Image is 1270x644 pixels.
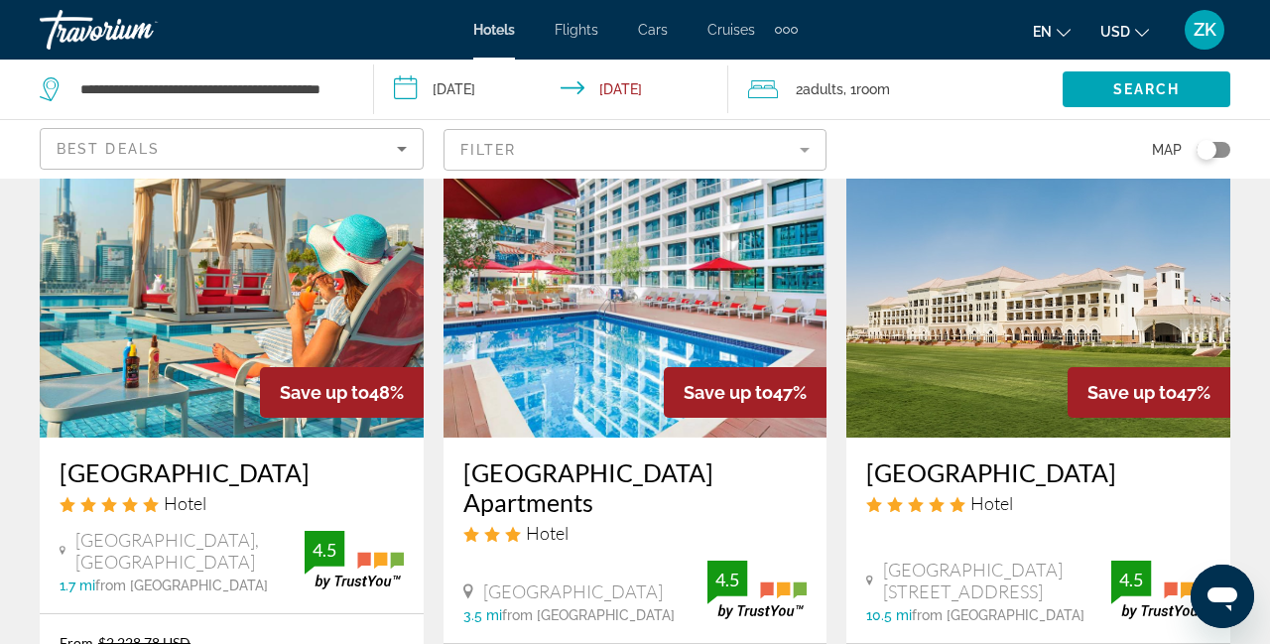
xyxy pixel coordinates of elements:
div: 48% [260,367,424,418]
span: [GEOGRAPHIC_DATA], [GEOGRAPHIC_DATA] [75,529,304,573]
img: Hotel image [846,120,1230,438]
button: Toggle map [1182,141,1230,159]
button: Check-in date: Nov 9, 2025 Check-out date: Nov 15, 2025 [374,60,728,119]
div: 47% [1068,367,1230,418]
a: [GEOGRAPHIC_DATA] Apartments [463,457,808,517]
span: Hotel [526,522,569,544]
iframe: Кнопка запуска окна обмена сообщениями [1191,565,1254,628]
a: Flights [555,22,598,38]
span: Room [856,81,890,97]
span: from [GEOGRAPHIC_DATA] [95,578,268,593]
mat-select: Sort by [57,137,407,161]
a: [GEOGRAPHIC_DATA] [60,457,404,487]
a: Cars [638,22,668,38]
div: 4.5 [707,568,747,591]
img: trustyou-badge.svg [305,531,404,589]
img: Hotel image [40,120,424,438]
a: Travorium [40,4,238,56]
div: 47% [664,367,826,418]
span: USD [1100,24,1130,40]
span: Adults [803,81,843,97]
div: 3 star Hotel [463,522,808,544]
span: en [1033,24,1052,40]
span: 1.7 mi [60,578,95,593]
button: Travelers: 2 adults, 0 children [728,60,1063,119]
span: Best Deals [57,141,160,157]
div: 5 star Hotel [866,492,1210,514]
img: trustyou-badge.svg [1111,561,1210,619]
a: [GEOGRAPHIC_DATA] [866,457,1210,487]
span: [GEOGRAPHIC_DATA][STREET_ADDRESS] [883,559,1111,602]
span: from [GEOGRAPHIC_DATA] [502,607,675,623]
span: Save up to [1087,382,1177,403]
span: [GEOGRAPHIC_DATA] [483,580,663,602]
a: Cruises [707,22,755,38]
div: 4.5 [1111,568,1151,591]
div: 5 star Hotel [60,492,404,514]
a: Hotels [473,22,515,38]
button: Change language [1033,17,1071,46]
span: ZK [1194,20,1216,40]
span: Search [1113,81,1181,97]
span: Hotel [970,492,1013,514]
div: 4.5 [305,538,344,562]
span: 10.5 mi [866,607,912,623]
span: from [GEOGRAPHIC_DATA] [912,607,1084,623]
button: Search [1063,71,1230,107]
span: , 1 [843,75,890,103]
span: 2 [796,75,843,103]
button: User Menu [1179,9,1230,51]
button: Extra navigation items [775,14,798,46]
span: Save up to [280,382,369,403]
img: Hotel image [444,120,827,438]
span: Map [1152,136,1182,164]
span: Save up to [684,382,773,403]
button: Change currency [1100,17,1149,46]
button: Filter [444,128,827,172]
img: trustyou-badge.svg [707,561,807,619]
span: Hotel [164,492,206,514]
span: 3.5 mi [463,607,502,623]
